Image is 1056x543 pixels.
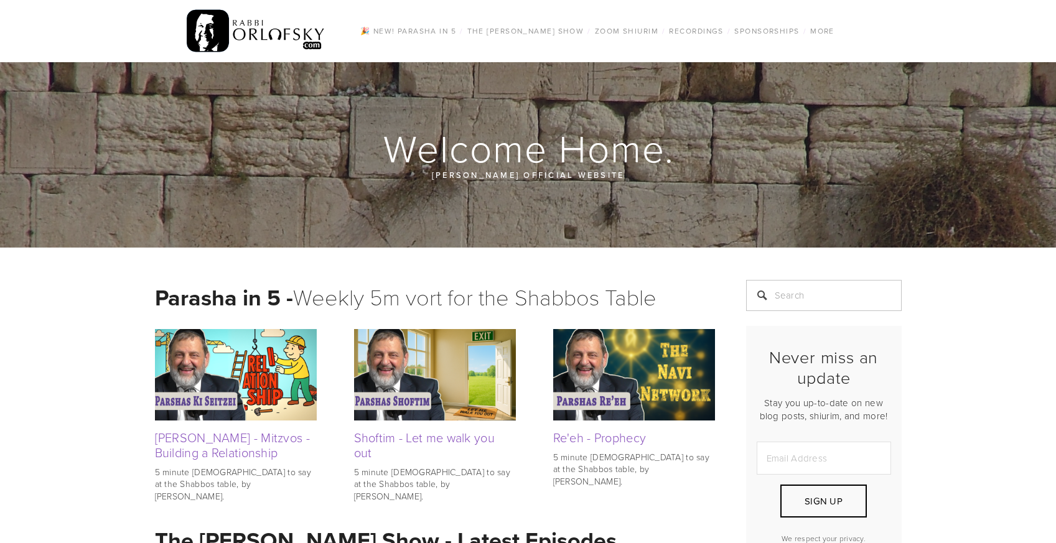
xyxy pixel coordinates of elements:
[757,442,891,475] input: Email Address
[591,23,662,39] a: Zoom Shiurim
[553,329,715,420] img: Re'eh - Prophecy
[587,26,591,36] span: /
[757,347,891,388] h2: Never miss an update
[187,7,325,55] img: RabbiOrlofsky.com
[553,429,647,446] a: Re'eh - Prophecy
[155,280,715,314] h1: Weekly 5m vort for the Shabbos Table
[746,280,902,311] input: Search
[230,168,827,182] p: [PERSON_NAME] official website
[155,466,317,503] p: 5 minute [DEMOGRAPHIC_DATA] to say at the Shabbos table, by [PERSON_NAME].
[354,329,516,420] img: Shoftim - Let me walk you out
[155,281,293,313] strong: Parasha in 5 -
[155,128,903,168] h1: Welcome Home.
[662,26,665,36] span: /
[731,23,803,39] a: Sponsorships
[155,329,317,420] img: Ki Seitzei - Mitzvos - Building a Relationship
[806,23,838,39] a: More
[727,26,731,36] span: /
[780,485,866,517] button: Sign Up
[803,26,806,36] span: /
[553,451,715,488] p: 5 minute [DEMOGRAPHIC_DATA] to say at the Shabbos table, by [PERSON_NAME].
[155,429,311,461] a: [PERSON_NAME] - Mitzvos - Building a Relationship
[757,396,891,422] p: Stay you up-to-date on new blog posts, shiurim, and more!
[354,466,516,503] p: 5 minute [DEMOGRAPHIC_DATA] to say at the Shabbos table, by [PERSON_NAME].
[665,23,727,39] a: Recordings
[354,429,495,461] a: Shoftim - Let me walk you out
[464,23,588,39] a: The [PERSON_NAME] Show
[460,26,463,36] span: /
[357,23,460,39] a: 🎉 NEW! Parasha in 5
[805,494,843,508] span: Sign Up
